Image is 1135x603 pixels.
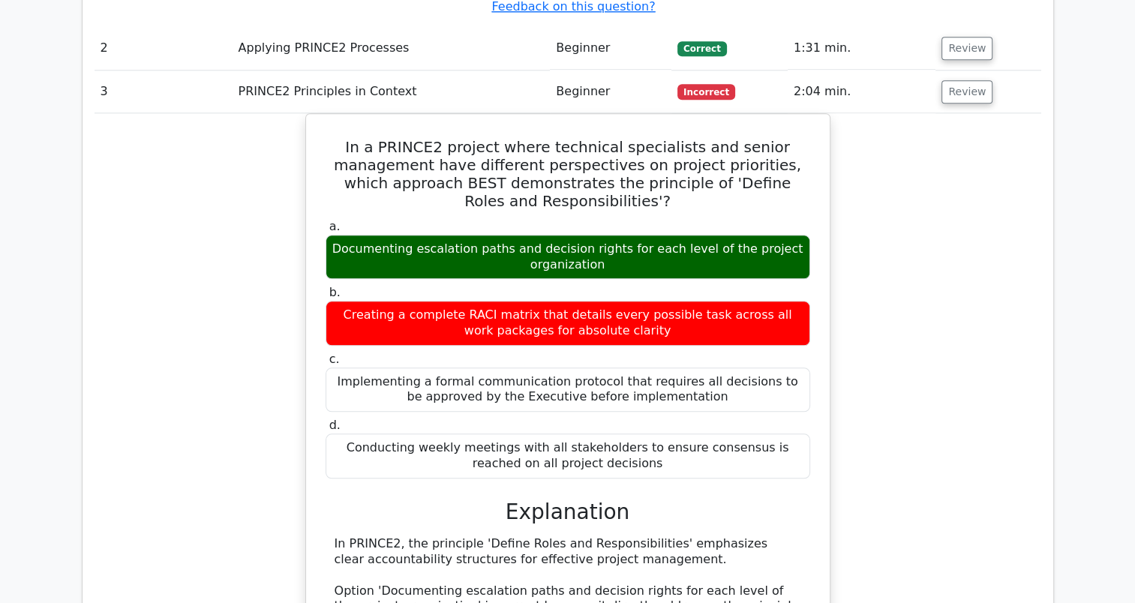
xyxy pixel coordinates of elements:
[95,70,233,113] td: 3
[95,27,233,70] td: 2
[329,285,341,299] span: b.
[329,418,341,432] span: d.
[335,499,801,525] h3: Explanation
[550,70,671,113] td: Beginner
[326,301,810,346] div: Creating a complete RACI matrix that details every possible task across all work packages for abs...
[550,27,671,70] td: Beginner
[233,27,551,70] td: Applying PRINCE2 Processes
[941,37,992,60] button: Review
[941,80,992,103] button: Review
[677,41,726,56] span: Correct
[324,138,812,210] h5: In a PRINCE2 project where technical specialists and senior management have different perspective...
[326,367,810,412] div: Implementing a formal communication protocol that requires all decisions to be approved by the Ex...
[788,27,935,70] td: 1:31 min.
[788,70,935,113] td: 2:04 min.
[677,84,735,99] span: Incorrect
[329,219,341,233] span: a.
[329,352,340,366] span: c.
[326,235,810,280] div: Documenting escalation paths and decision rights for each level of the project organization
[326,433,810,478] div: Conducting weekly meetings with all stakeholders to ensure consensus is reached on all project de...
[233,70,551,113] td: PRINCE2 Principles in Context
